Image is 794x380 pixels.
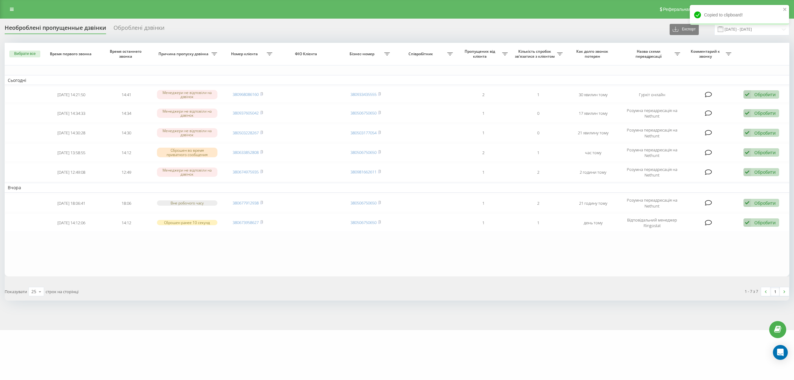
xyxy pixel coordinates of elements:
font: Вчора [8,185,21,190]
font: 1 - 7 з 7 [745,288,758,294]
font: 12:49 [122,169,131,175]
a: 380968086160 [233,92,259,97]
a: 380506750650 [350,220,377,225]
font: 18:06 [122,200,131,206]
a: 380933435555 [350,92,377,97]
font: 1 [537,220,539,226]
font: 1 [482,200,484,206]
font: Сьогодні [8,77,26,83]
font: Співробітник [408,51,433,56]
font: [DATE] 14:34:33 [57,110,85,116]
font: Менеджери не відповіли на дзвінок [163,168,212,177]
font: Обробити [754,169,776,175]
font: Відповідальний менеджер Ringostat [627,217,677,228]
font: [DATE] 18:06:41 [57,200,85,206]
font: Комментарий к звонку [691,49,720,59]
font: Експорт [682,27,696,31]
font: 380506750650 [350,200,377,206]
font: Бізнес-номер [350,51,374,56]
font: Показувати [5,289,27,294]
font: Причина пропуску дзвінка [158,51,208,56]
font: 21 хвилину тому [578,130,609,136]
font: строк на сторінці [46,289,78,294]
font: 14:34 [122,110,131,116]
font: Обробити [754,130,776,136]
font: 2 [537,169,539,175]
a: 380981662611 [350,169,377,175]
font: Необроблені пропущенные дзвінки [5,24,106,31]
a: 380677912938 [233,200,259,206]
font: 17 хвилин тому [579,110,608,116]
a: 380937605042 [233,110,259,116]
font: 380503177054 [350,130,377,136]
font: Менеджери не відповіли на дзвінок [163,128,212,137]
font: 25 [31,288,36,294]
font: день тому [584,220,603,226]
font: 1 [537,92,539,97]
a: 380506750650 [350,110,377,116]
font: [DATE] 14:12:06 [57,220,85,226]
button: Вибрати все [9,51,40,57]
font: Розумна переадресація на Nethunt [627,127,677,138]
font: Менеджери не відповіли на дзвінок [163,109,212,118]
font: 14:41 [122,92,131,97]
font: Розумна переадресація на Nethunt [627,167,677,178]
font: Обробити [754,220,776,226]
font: 2 години тому [580,169,606,175]
font: [DATE] 12:49:08 [57,169,85,175]
font: Номер клієнта [231,51,258,56]
button: close [783,7,787,13]
div: Copied to clipboard! [690,5,789,25]
font: 14:12 [122,150,131,155]
font: час тому [585,150,601,155]
font: Кількість спробок зв'язатися з клієнтом [515,49,555,59]
a: 380673958627 [233,220,259,225]
a: 380503228267 [233,130,259,136]
font: 14:30 [122,130,131,136]
font: 0 [537,130,539,136]
font: 380633852808 [233,150,259,155]
font: Пропущених від клієнта [465,49,495,59]
font: 1 [482,110,484,116]
font: Время первого звонка [50,51,91,56]
font: Обробити [754,150,776,155]
font: 1 [774,289,776,294]
font: 14:12 [122,220,131,226]
font: Сброшен ранее 10 секунд [164,220,210,225]
font: Обробити [754,200,776,206]
font: ФІО Клієнта [295,51,317,56]
font: 1 [482,220,484,226]
font: Вибрати все [14,51,36,56]
button: Експорт [670,24,699,35]
font: Назва схеми переадресації [636,49,662,59]
font: Розумна переадресація на Nethunt [627,197,677,208]
div: Відкрити Intercom Messenger [773,345,788,360]
font: 21 годину тому [579,200,607,206]
font: [DATE] 14:30:28 [57,130,85,136]
font: Обробити [754,92,776,97]
font: 2 [482,150,484,155]
font: Оброблені дзвінки [114,24,164,31]
font: Вне робочого часу [171,200,204,206]
font: 1 [482,130,484,136]
a: 380506750650 [350,150,377,155]
font: Время останнего звонка [110,49,141,59]
font: Розумна переадресація на Nethunt [627,147,677,158]
font: 2 [537,200,539,206]
a: 380674975935 [233,169,259,175]
font: 30 хвилин тому [579,92,608,97]
font: Реферальная программа [663,7,714,12]
font: 2 [482,92,484,97]
font: 1 [482,169,484,175]
font: [DATE] 14:21:50 [57,92,85,97]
